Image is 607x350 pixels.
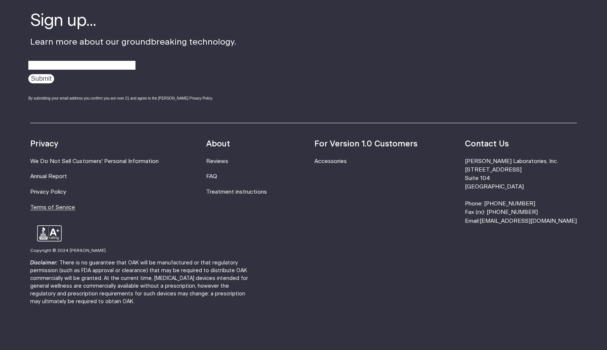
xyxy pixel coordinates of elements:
[30,260,58,266] strong: Disclaimer:
[30,205,75,210] a: Terms of Service
[480,218,577,224] a: [EMAIL_ADDRESS][DOMAIN_NAME]
[30,140,58,148] strong: Privacy
[206,140,230,148] strong: About
[30,159,159,164] a: We Do Not Sell Customers' Personal Information
[28,74,54,83] input: Submit
[465,140,509,148] strong: Contact Us
[206,189,267,195] a: Treatment instructions
[28,96,236,101] div: By submitting your email address you confirm you are over 21 and agree to the [PERSON_NAME] Priva...
[30,249,106,253] small: Copyright © 2024 [PERSON_NAME]
[30,189,66,195] a: Privacy Policy
[314,140,417,148] strong: For Version 1.0 Customers
[206,174,217,179] a: FAQ
[206,159,228,164] a: Reviews
[314,159,347,164] a: Accessories
[465,157,577,225] li: [PERSON_NAME] Laboratories, Inc. [STREET_ADDRESS] Suite 104 [GEOGRAPHIC_DATA] Phone: [PHONE_NUMBE...
[30,259,255,305] p: There is no guarantee that OAK will be manufactured or that regulatory permission (such as FDA ap...
[30,10,236,108] div: Learn more about our groundbreaking technology.
[30,10,236,32] h4: Sign up...
[30,174,67,179] a: Annual Report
